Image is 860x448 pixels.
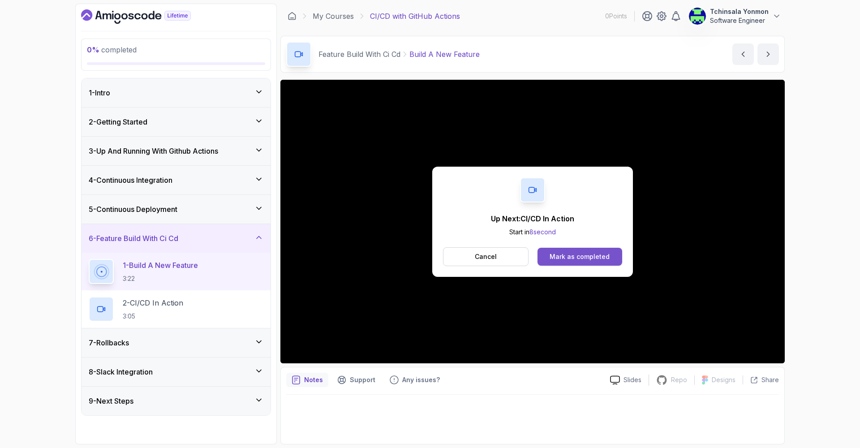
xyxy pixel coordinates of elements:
[89,297,263,322] button: 2-CI/CD In Action3:05
[409,49,480,60] p: Build A New Feature
[82,195,271,224] button: 5-Continuous Deployment
[89,175,172,185] h3: 4 - Continuous Integration
[304,375,323,384] p: Notes
[89,87,110,98] h3: 1 - Intro
[491,213,574,224] p: Up Next: CI/CD In Action
[123,297,183,308] p: 2 - CI/CD In Action
[82,224,271,253] button: 6-Feature Build With Ci Cd
[550,252,610,261] div: Mark as completed
[318,49,400,60] p: Feature Build With Ci Cd
[537,248,622,266] button: Mark as completed
[443,247,529,266] button: Cancel
[603,375,649,385] a: Slides
[87,45,137,54] span: completed
[710,7,769,16] p: Tchinsala Yonmon
[332,373,381,387] button: Support button
[89,259,263,284] button: 1-Build A New Feature3:22
[81,9,211,24] a: Dashboard
[82,166,271,194] button: 4-Continuous Integration
[605,12,627,21] p: 0 Points
[671,375,687,384] p: Repo
[82,387,271,415] button: 9-Next Steps
[82,78,271,107] button: 1-Intro
[82,137,271,165] button: 3-Up And Running With Github Actions
[89,204,177,215] h3: 5 - Continuous Deployment
[475,252,497,261] p: Cancel
[82,108,271,136] button: 2-Getting Started
[623,375,641,384] p: Slides
[89,233,178,244] h3: 6 - Feature Build With Ci Cd
[89,366,153,377] h3: 8 - Slack Integration
[89,146,218,156] h3: 3 - Up And Running With Github Actions
[710,16,769,25] p: Software Engineer
[280,80,785,363] iframe: 1 - Build a new feature
[491,228,574,237] p: Start in
[286,373,328,387] button: notes button
[732,43,754,65] button: previous content
[743,375,779,384] button: Share
[350,375,375,384] p: Support
[529,228,556,236] span: 8 second
[761,375,779,384] p: Share
[89,337,129,348] h3: 7 - Rollbacks
[313,11,354,22] a: My Courses
[384,373,445,387] button: Feedback button
[688,7,781,25] button: user profile imageTchinsala YonmonSoftware Engineer
[402,375,440,384] p: Any issues?
[123,312,183,321] p: 3:05
[82,358,271,386] button: 8-Slack Integration
[370,11,460,22] p: CI/CD with GitHub Actions
[123,274,198,283] p: 3:22
[123,260,198,271] p: 1 - Build A New Feature
[82,328,271,357] button: 7-Rollbacks
[89,396,133,406] h3: 9 - Next Steps
[87,45,99,54] span: 0 %
[757,43,779,65] button: next content
[689,8,706,25] img: user profile image
[712,375,735,384] p: Designs
[288,12,297,21] a: Dashboard
[89,116,147,127] h3: 2 - Getting Started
